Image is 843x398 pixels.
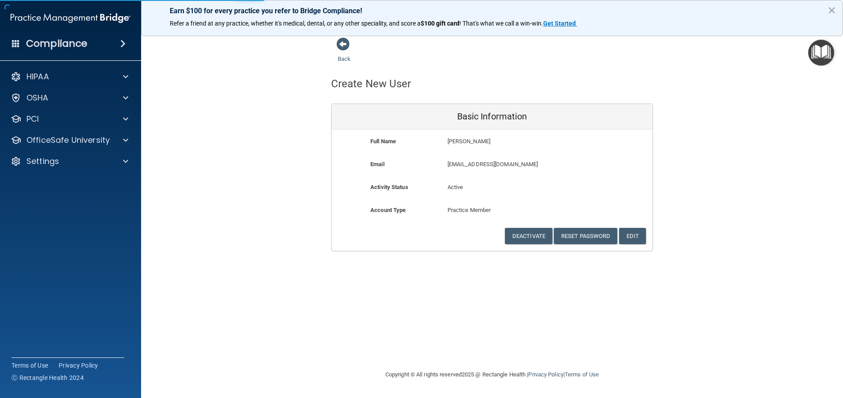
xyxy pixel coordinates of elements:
[11,361,48,370] a: Terms of Use
[26,135,110,145] p: OfficeSafe University
[370,207,406,213] b: Account Type
[11,93,128,103] a: OSHA
[828,3,836,17] button: Close
[332,104,653,130] div: Basic Information
[11,373,84,382] span: Ⓒ Rectangle Health 2024
[331,361,653,389] div: Copyright © All rights reserved 2025 @ Rectangle Health | |
[11,71,128,82] a: HIPAA
[619,228,646,244] button: Edit
[11,135,128,145] a: OfficeSafe University
[448,205,537,216] p: Practice Member
[370,184,408,190] b: Activity Status
[421,20,459,27] strong: $100 gift card
[331,78,411,89] h4: Create New User
[11,9,131,27] img: PMB logo
[26,71,49,82] p: HIPAA
[26,156,59,167] p: Settings
[543,20,576,27] strong: Get Started
[370,161,384,167] b: Email
[170,7,814,15] p: Earn $100 for every practice you refer to Bridge Compliance!
[505,228,552,244] button: Deactivate
[808,40,834,66] button: Open Resource Center
[554,228,617,244] button: Reset Password
[11,156,128,167] a: Settings
[448,182,537,193] p: Active
[338,45,351,62] a: Back
[370,138,396,145] b: Full Name
[459,20,543,27] span: ! That's what we call a win-win.
[26,114,39,124] p: PCI
[59,361,98,370] a: Privacy Policy
[690,335,832,371] iframe: Drift Widget Chat Controller
[543,20,577,27] a: Get Started
[528,371,563,378] a: Privacy Policy
[448,159,588,170] p: [EMAIL_ADDRESS][DOMAIN_NAME]
[170,20,421,27] span: Refer a friend at any practice, whether it's medical, dental, or any other speciality, and score a
[448,136,588,147] p: [PERSON_NAME]
[565,371,599,378] a: Terms of Use
[26,93,48,103] p: OSHA
[26,37,87,50] h4: Compliance
[11,114,128,124] a: PCI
